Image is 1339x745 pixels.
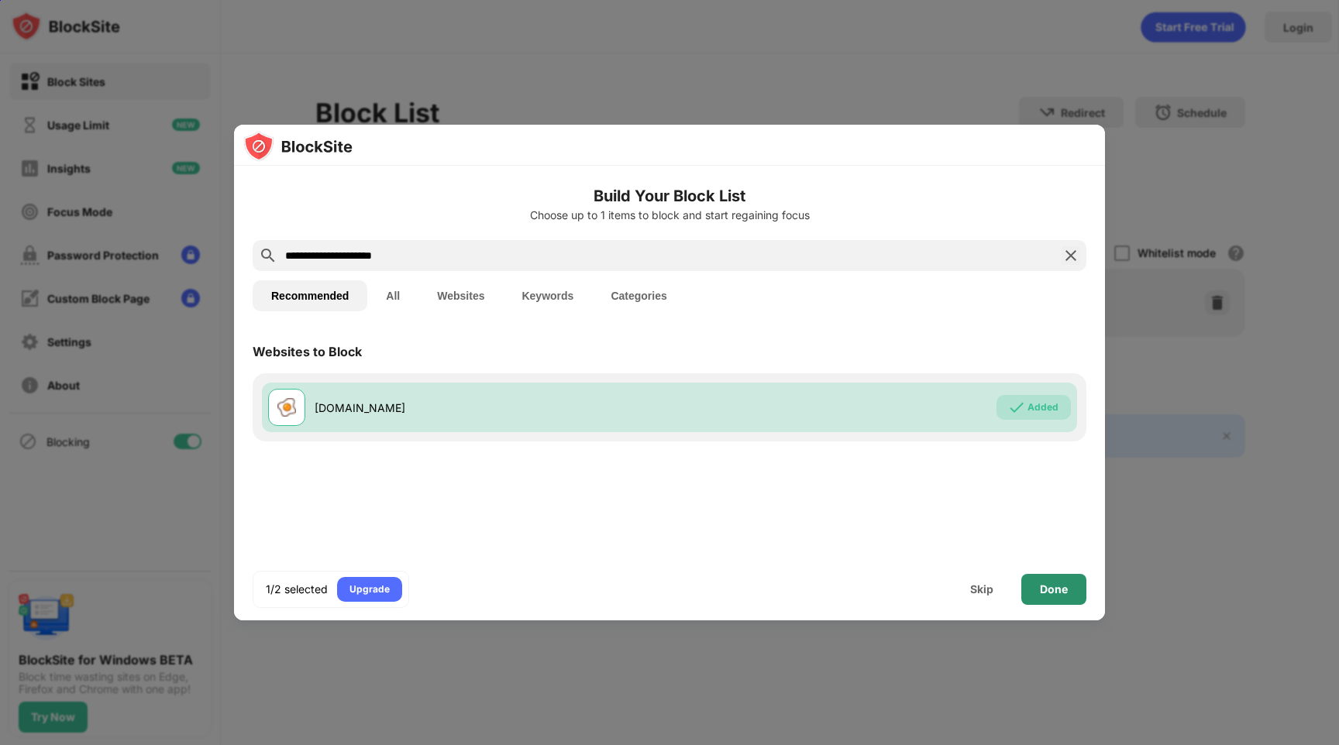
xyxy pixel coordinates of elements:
div: [DOMAIN_NAME] [315,400,669,416]
button: Keywords [503,280,592,311]
div: 1/2 selected [266,582,328,597]
button: All [367,280,418,311]
img: logo-blocksite.svg [243,131,353,162]
button: Recommended [253,280,367,311]
div: Websites to Block [253,344,362,359]
div: Skip [970,583,993,596]
div: Done [1040,583,1068,596]
div: Added [1027,400,1058,415]
img: search-close [1062,246,1080,265]
button: Websites [418,280,503,311]
img: search.svg [259,246,277,265]
img: favicons [277,398,296,417]
h6: Build Your Block List [253,184,1086,208]
div: Upgrade [349,582,390,597]
div: Choose up to 1 items to block and start regaining focus [253,209,1086,221]
button: Categories [592,280,685,311]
